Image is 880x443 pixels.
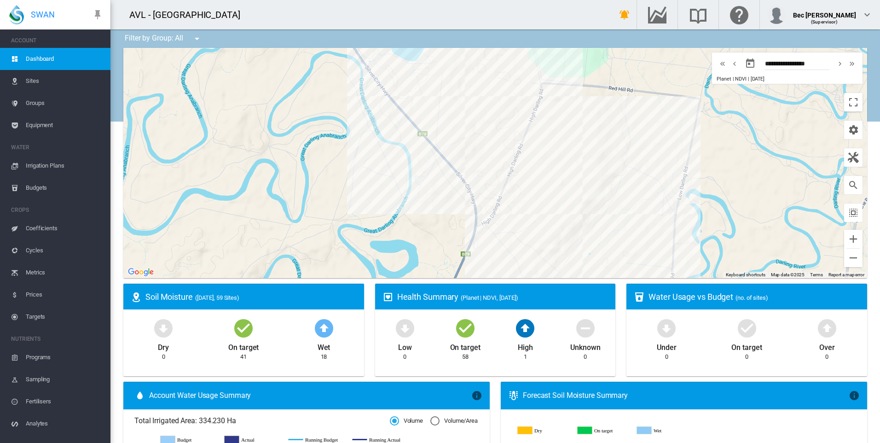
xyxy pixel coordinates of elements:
md-icon: Go to the Data Hub [646,9,668,20]
md-icon: icon-bell-ring [619,9,630,20]
md-icon: icon-checkbox-marked-circle [232,317,255,339]
g: On target [578,426,630,435]
div: 0 [584,353,587,361]
span: ACCOUNT [11,33,103,48]
md-icon: icon-menu-down [191,33,203,44]
md-icon: icon-heart-box-outline [382,291,394,303]
md-icon: icon-select-all [848,207,859,218]
div: Dry [158,339,169,353]
div: 58 [462,353,469,361]
div: 0 [745,353,748,361]
div: Filter by Group: All [118,29,209,48]
md-icon: icon-arrow-up-bold-circle [816,317,838,339]
span: Map data ©2025 [771,272,805,277]
md-icon: icon-arrow-up-bold-circle [514,317,536,339]
md-icon: icon-thermometer-lines [508,390,519,401]
md-radio-button: Volume [390,417,423,426]
span: Planet | NDVI [717,76,747,82]
div: Health Summary [397,291,608,303]
button: icon-chevron-double-right [846,58,858,69]
div: On target [450,339,481,353]
span: (Planet | NDVI, [DATE]) [461,294,518,301]
div: On target [731,339,762,353]
md-icon: icon-magnify [848,180,859,191]
span: NUTRIENTS [11,332,103,346]
span: (no. of sites) [735,294,768,301]
div: Soil Moisture [145,291,357,303]
div: 0 [665,353,668,361]
span: Programs [26,346,103,368]
span: Budgets [26,177,103,199]
div: Bec [PERSON_NAME] [793,7,856,16]
div: On target [228,339,259,353]
md-icon: Search the knowledge base [687,9,709,20]
div: AVL - [GEOGRAPHIC_DATA] [129,8,249,21]
md-icon: icon-cog [848,124,859,135]
span: Account Water Usage Summary [149,391,471,401]
span: Sites [26,70,103,92]
img: profile.jpg [767,6,786,24]
md-icon: Click here for help [728,9,750,20]
md-icon: icon-map-marker-radius [131,291,142,303]
div: 0 [162,353,165,361]
div: Forecast Soil Moisture Summary [523,391,849,401]
md-icon: icon-chevron-double-right [847,58,857,69]
span: Targets [26,306,103,328]
button: icon-chevron-right [834,58,846,69]
button: Zoom in [844,230,863,248]
md-icon: icon-information [471,390,482,401]
button: icon-chevron-left [729,58,741,69]
button: icon-cog [844,121,863,139]
g: Dry [518,426,570,435]
a: Report a map error [828,272,864,277]
div: 1 [524,353,527,361]
div: Wet [318,339,330,353]
md-icon: icon-chevron-left [729,58,740,69]
span: Prices [26,284,103,306]
button: Keyboard shortcuts [726,272,765,278]
div: Water Usage vs Budget [648,291,860,303]
span: Equipment [26,114,103,136]
button: icon-magnify [844,176,863,194]
span: WATER [11,140,103,155]
md-icon: icon-chevron-down [862,9,873,20]
span: Sampling [26,368,103,391]
div: Low [398,339,412,353]
div: 18 [321,353,327,361]
span: Analytes [26,413,103,435]
span: Dashboard [26,48,103,70]
md-icon: icon-checkbox-marked-circle [454,317,476,339]
span: Irrigation Plans [26,155,103,177]
button: icon-chevron-double-left [717,58,729,69]
span: Fertilisers [26,391,103,413]
span: ([DATE], 59 Sites) [195,294,239,301]
md-icon: icon-pin [92,9,103,20]
div: Unknown [570,339,600,353]
button: icon-menu-down [188,29,206,48]
md-icon: icon-cup-water [634,291,645,303]
span: Total Irrigated Area: 334.230 Ha [134,416,390,426]
div: Under [657,339,677,353]
span: SWAN [31,9,55,20]
md-icon: icon-water [134,390,145,401]
a: Open this area in Google Maps (opens a new window) [126,266,156,278]
span: CROPS [11,203,103,217]
span: (Supervisor) [811,19,838,24]
div: 0 [825,353,828,361]
md-icon: icon-arrow-down-bold-circle [394,317,416,339]
img: SWAN-Landscape-Logo-Colour-drop.png [9,5,24,24]
div: Over [819,339,835,353]
button: Toggle fullscreen view [844,93,863,111]
img: Google [126,266,156,278]
md-icon: icon-arrow-down-bold-circle [152,317,174,339]
md-icon: icon-information [849,390,860,401]
button: icon-select-all [844,204,863,222]
md-icon: icon-chevron-right [835,58,845,69]
a: Terms [810,272,823,277]
span: Coefficients [26,217,103,239]
md-icon: icon-checkbox-marked-circle [736,317,758,339]
md-icon: icon-arrow-down-bold-circle [655,317,677,339]
div: High [518,339,533,353]
md-icon: icon-chevron-double-left [718,58,728,69]
button: icon-bell-ring [615,6,634,24]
